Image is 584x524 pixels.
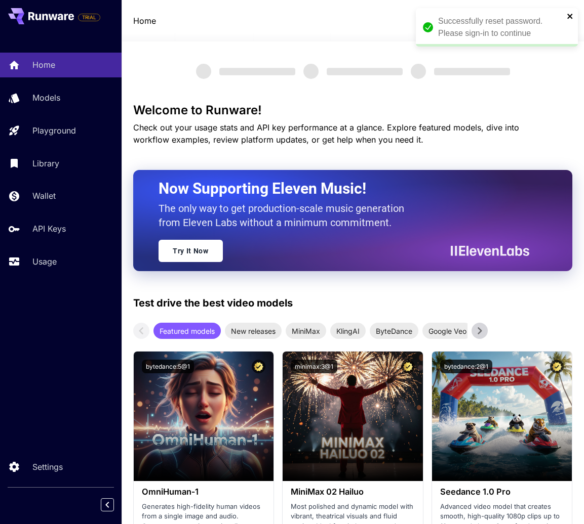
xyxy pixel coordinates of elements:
h2: Now Supporting Eleven Music! [159,179,522,198]
img: alt [134,352,274,481]
h3: Welcome to Runware! [133,103,572,117]
p: Library [32,157,59,169]
p: Wallet [32,190,56,202]
button: Certified Model – Vetted for best performance and includes a commercial license. [401,360,415,373]
div: New releases [225,323,282,339]
p: Playground [32,124,76,137]
p: Test drive the best video models [133,295,293,311]
div: Featured models [153,323,221,339]
p: Settings [32,461,63,473]
span: MiniMax [286,326,326,336]
div: Collapse sidebar [108,496,122,514]
p: The only way to get production-scale music generation from Eleven Labs without a minimum commitment. [159,201,412,230]
h3: MiniMax 02 Hailuo [291,487,414,497]
button: minimax:3@1 [291,360,337,373]
p: Usage [32,255,57,268]
div: KlingAI [330,323,366,339]
div: Successfully reset password. Please sign-in to continue [438,15,564,39]
span: New releases [225,326,282,336]
a: Try It Now [159,240,223,262]
div: MiniMax [286,323,326,339]
div: Google Veo [422,323,473,339]
div: ByteDance [370,323,418,339]
button: bytedance:2@1 [440,360,492,373]
h3: OmniHuman‑1 [142,487,265,497]
nav: breadcrumb [133,15,156,27]
p: API Keys [32,223,66,235]
img: alt [432,352,572,481]
button: Certified Model – Vetted for best performance and includes a commercial license. [252,360,265,373]
p: Home [32,59,55,71]
p: Models [32,92,60,104]
span: TRIAL [79,14,100,21]
button: Certified Model – Vetted for best performance and includes a commercial license. [550,360,564,373]
img: alt [283,352,422,481]
h3: Seedance 1.0 Pro [440,487,564,497]
span: KlingAI [330,326,366,336]
span: Google Veo [422,326,473,336]
span: Check out your usage stats and API key performance at a glance. Explore featured models, dive int... [133,122,519,145]
button: bytedance:5@1 [142,360,194,373]
button: close [567,12,574,20]
button: Collapse sidebar [101,498,114,511]
a: Home [133,15,156,27]
span: Featured models [153,326,221,336]
span: Add your payment card to enable full platform functionality. [78,11,100,23]
span: ByteDance [370,326,418,336]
